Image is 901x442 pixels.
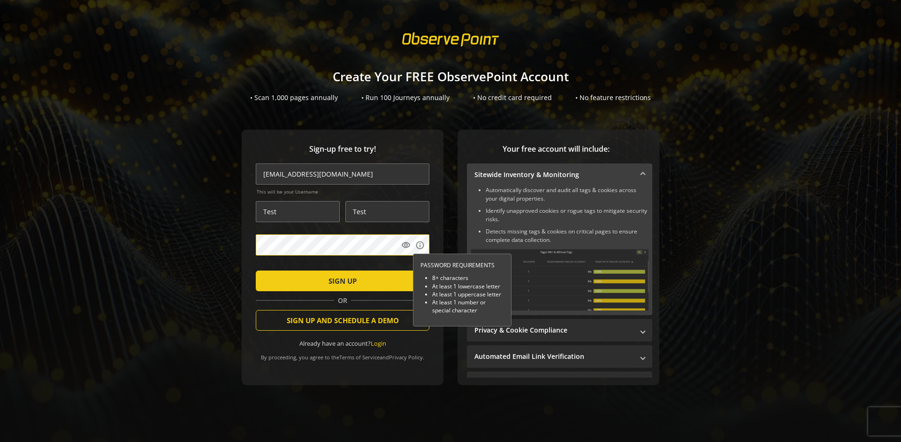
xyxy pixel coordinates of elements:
div: By proceeding, you agree to the and . [256,348,429,361]
mat-expansion-panel-header: Automated Email Link Verification [467,345,652,368]
li: Detects missing tags & cookies on critical pages to ensure complete data collection. [486,227,649,244]
li: 8+ characters [432,274,504,282]
img: Sitewide Inventory & Monitoring [471,249,649,310]
div: Sitewide Inventory & Monitoring [467,186,652,315]
span: SIGN UP [328,272,357,289]
li: Identify unapproved cookies or rogue tags to mitigate security risks. [486,207,649,224]
span: Sign-up free to try! [256,144,429,155]
div: • Run 100 Journeys annually [361,93,450,102]
mat-icon: visibility [401,240,411,250]
a: Login [371,339,386,348]
mat-expansion-panel-header: Sitewide Inventory & Monitoring [467,163,652,186]
span: OR [334,296,351,305]
span: Your free account will include: [467,144,645,155]
mat-panel-title: Sitewide Inventory & Monitoring [474,170,634,179]
span: SIGN UP AND SCHEDULE A DEMO [287,312,399,329]
mat-expansion-panel-header: Performance Monitoring with Web Vitals [467,372,652,394]
button: SIGN UP AND SCHEDULE A DEMO [256,310,429,331]
li: At least 1 number or special character [432,298,504,314]
div: PASSWORD REQUIREMENTS [420,261,504,269]
a: Privacy Policy [389,354,423,361]
div: • Scan 1,000 pages annually [250,93,338,102]
mat-panel-title: Automated Email Link Verification [474,352,634,361]
span: This will be your Username [257,188,429,195]
div: • No feature restrictions [575,93,651,102]
li: At least 1 uppercase letter [432,290,504,298]
button: SIGN UP [256,271,429,291]
a: Terms of Service [339,354,380,361]
mat-panel-title: Privacy & Cookie Compliance [474,326,634,335]
mat-icon: info [415,240,425,250]
input: Last Name * [345,201,429,222]
input: Email Address (name@work-email.com) * [256,163,429,185]
div: Already have an account? [256,339,429,348]
input: First Name * [256,201,340,222]
div: • No credit card required [473,93,552,102]
li: Automatically discover and audit all tags & cookies across your digital properties. [486,186,649,203]
li: At least 1 lowercase letter [432,282,504,290]
mat-expansion-panel-header: Privacy & Cookie Compliance [467,319,652,341]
